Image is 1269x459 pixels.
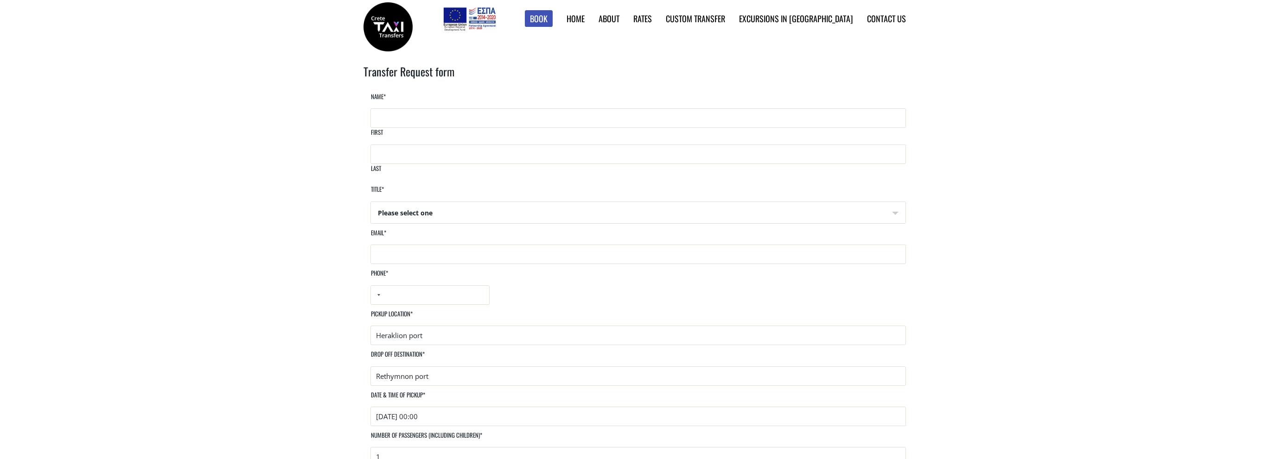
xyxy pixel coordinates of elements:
label: Number of passengers (including children) [370,431,482,447]
img: e-bannersEUERDF180X90.jpg [442,5,497,32]
label: Phone [370,269,388,285]
a: Contact us [867,13,906,25]
label: Name [370,92,386,108]
div: Selected country [371,286,383,304]
label: Date & time of pickup [370,390,425,407]
label: Title [370,185,384,201]
h2: Transfer Request form [363,63,906,92]
img: Crete Taxi Transfers | Crete Taxi Transfers search results | Crete Taxi Transfers [363,2,413,51]
a: Excursions in [GEOGRAPHIC_DATA] [739,13,853,25]
span: Please select one [371,202,906,224]
a: About [599,13,619,25]
label: Last [370,164,381,180]
a: Home [567,13,585,25]
a: Custom Transfer [666,13,725,25]
label: Pickup location [370,309,413,326]
label: Email [370,228,386,245]
a: Book [525,10,553,27]
a: Crete Taxi Transfers | Crete Taxi Transfers search results | Crete Taxi Transfers [363,21,413,31]
a: Rates [633,13,652,25]
label: Drop off destination [370,350,425,366]
label: First [370,128,383,144]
